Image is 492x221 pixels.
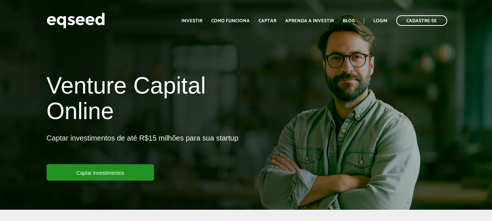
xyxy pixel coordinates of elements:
a: Aprenda a investir [285,19,334,23]
a: Investir [181,19,202,23]
a: Cadastre-se [396,15,447,26]
a: Captar [259,19,276,23]
h1: Venture Capital Online [47,73,241,128]
a: Como funciona [211,19,250,23]
a: Login [373,19,387,23]
img: EqSeed [47,11,105,30]
a: Blog [343,19,355,23]
a: Captar investimentos [47,164,154,181]
p: Captar investimentos de até R$15 milhões para sua startup [47,134,239,164]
